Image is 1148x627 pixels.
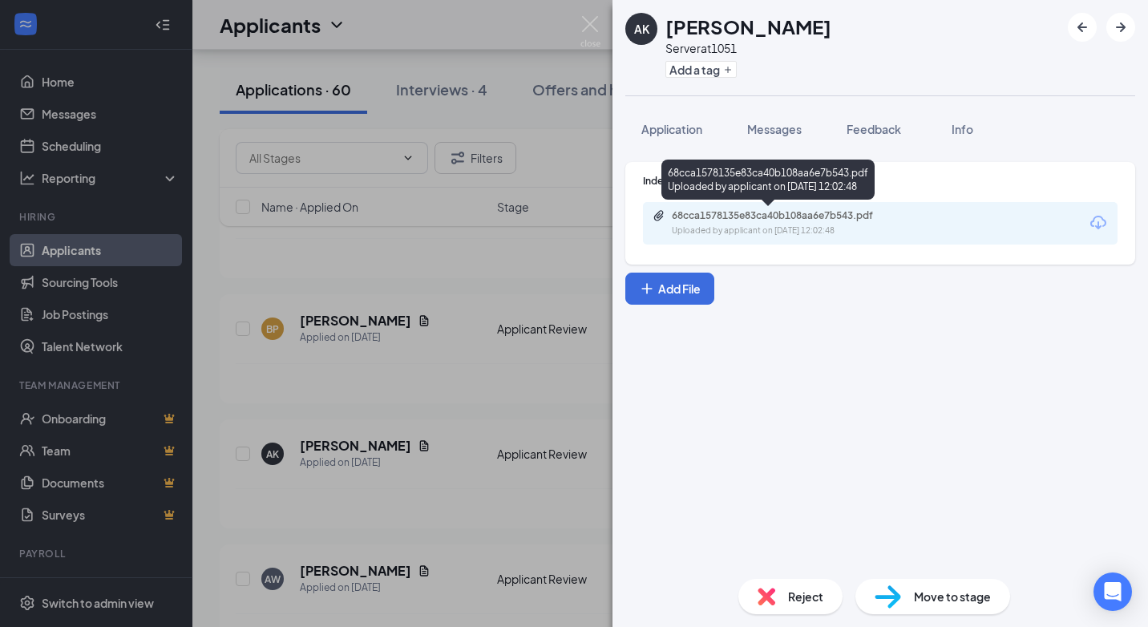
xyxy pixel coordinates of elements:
[672,225,912,237] div: Uploaded by applicant on [DATE] 12:02:48
[847,122,901,136] span: Feedback
[952,122,973,136] span: Info
[1111,18,1130,37] svg: ArrowRight
[639,281,655,297] svg: Plus
[788,588,823,605] span: Reject
[653,209,912,237] a: Paperclip68cca1578135e83ca40b108aa6e7b543.pdfUploaded by applicant on [DATE] 12:02:48
[1093,572,1132,611] div: Open Intercom Messenger
[643,174,1118,188] div: Indeed Resume
[747,122,802,136] span: Messages
[723,65,733,75] svg: Plus
[641,122,702,136] span: Application
[672,209,896,222] div: 68cca1578135e83ca40b108aa6e7b543.pdf
[665,40,831,56] div: Server at 1051
[1068,13,1097,42] button: ArrowLeftNew
[665,61,737,78] button: PlusAdd a tag
[653,209,665,222] svg: Paperclip
[661,160,875,200] div: 68cca1578135e83ca40b108aa6e7b543.pdf Uploaded by applicant on [DATE] 12:02:48
[1106,13,1135,42] button: ArrowRight
[625,273,714,305] button: Add FilePlus
[1073,18,1092,37] svg: ArrowLeftNew
[1089,213,1108,233] svg: Download
[914,588,991,605] span: Move to stage
[634,21,649,37] div: AK
[665,13,831,40] h1: [PERSON_NAME]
